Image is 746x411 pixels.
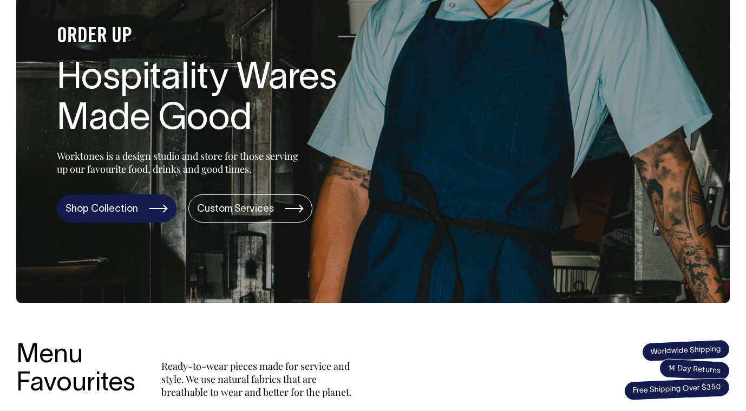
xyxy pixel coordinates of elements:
[659,358,730,381] span: 14 Day Returns
[16,342,135,399] h3: Menu Favourites
[57,25,403,48] h4: ORDER UP
[642,340,730,362] span: Worldwide Shipping
[57,149,303,175] p: Worktones is a design studio and store for those serving up our favourite food, drinks and good t...
[188,194,312,223] a: Custom Services
[161,360,356,399] p: Ready-to-wear pieces made for service and style. We use natural fabrics that are breathable to we...
[624,377,730,401] span: Free Shipping Over $350
[57,59,403,140] h1: Hospitality Wares Made Good
[57,194,176,223] a: Shop Collection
